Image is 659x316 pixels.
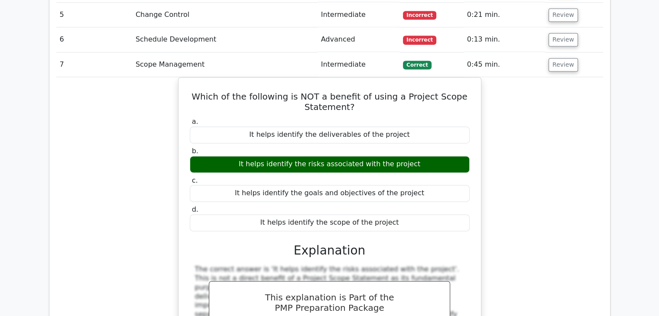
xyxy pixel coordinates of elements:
span: d. [192,205,198,213]
td: 0:21 min. [464,3,545,27]
span: Correct [403,61,431,69]
span: Incorrect [403,35,436,44]
td: 0:13 min. [464,27,545,52]
td: 6 [56,27,132,52]
td: Intermediate [318,3,400,27]
span: b. [192,147,198,155]
td: Schedule Development [132,27,318,52]
button: Review [549,58,578,71]
div: It helps identify the scope of the project [190,214,470,231]
h5: Which of the following is NOT a benefit of using a Project Scope Statement? [189,91,471,112]
div: It helps identify the risks associated with the project [190,156,470,173]
button: Review [549,33,578,46]
td: Scope Management [132,52,318,77]
div: It helps identify the deliverables of the project [190,126,470,143]
td: 5 [56,3,132,27]
td: Intermediate [318,52,400,77]
span: a. [192,117,198,126]
span: Incorrect [403,11,436,19]
td: Change Control [132,3,318,27]
td: 0:45 min. [464,52,545,77]
div: It helps identify the goals and objectives of the project [190,185,470,202]
td: 7 [56,52,132,77]
button: Review [549,8,578,22]
h3: Explanation [195,243,464,258]
span: c. [192,176,198,184]
td: Advanced [318,27,400,52]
